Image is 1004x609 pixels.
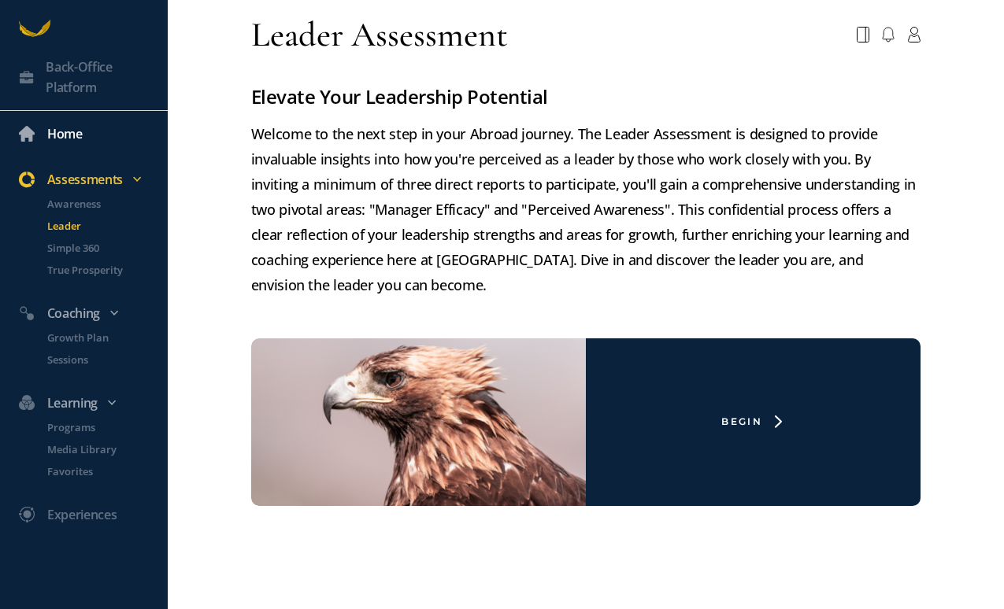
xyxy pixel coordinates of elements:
div: Assessments [9,169,174,190]
p: True Prosperity [47,262,165,278]
div: Leader Assessment [251,13,508,57]
a: Growth Plan [28,330,168,345]
a: Sessions [28,352,168,367]
a: Media Library [28,441,168,457]
p: Favorites [47,463,165,479]
a: Simple 360 [28,240,168,256]
h3: Elevate Your Leadership Potential [251,82,921,112]
a: True Prosperity [28,262,168,278]
div: Coaching [9,303,174,323]
p: Simple 360 [47,240,165,256]
a: Leader [28,218,168,234]
img: eagle-leader-survey.png [251,338,586,506]
p: Sessions [47,352,165,367]
p: Programs [47,419,165,435]
div: Experiences [47,504,117,525]
p: Media Library [47,441,165,457]
a: Programs [28,419,168,435]
p: Growth Plan [47,330,165,345]
a: Begin [242,338,930,506]
div: Learning [9,393,174,413]
div: Begin [721,415,762,428]
a: Favorites [28,463,168,479]
p: Leader [47,218,165,234]
p: Welcome to the next step in your Abroad journey. The Leader Assessment is designed to provide inv... [251,121,921,297]
div: Home [47,124,83,144]
div: Back-Office Platform [46,57,164,98]
p: Awareness [47,196,165,212]
a: Awareness [28,196,168,212]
